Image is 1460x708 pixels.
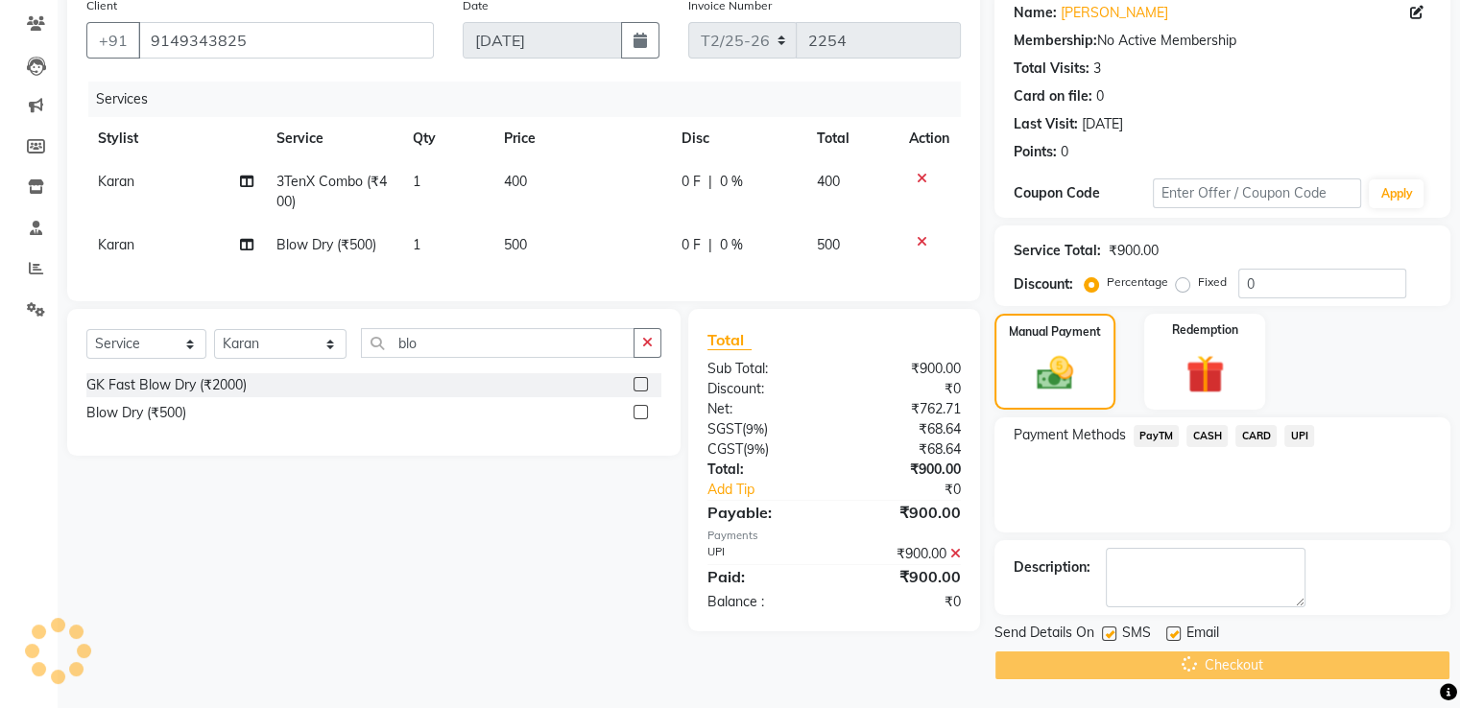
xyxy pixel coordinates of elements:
[1369,179,1424,208] button: Apply
[682,235,701,255] span: 0 F
[1109,241,1159,261] div: ₹900.00
[1014,274,1073,295] div: Discount:
[1082,114,1123,134] div: [DATE]
[693,592,834,612] div: Balance :
[682,172,701,192] span: 0 F
[1172,321,1238,339] label: Redemption
[401,117,492,160] th: Qty
[413,236,420,253] span: 1
[834,460,975,480] div: ₹900.00
[1235,425,1277,447] span: CARD
[693,565,834,588] div: Paid:
[1107,273,1168,291] label: Percentage
[805,117,898,160] th: Total
[834,399,975,419] div: ₹762.71
[720,235,743,255] span: 0 %
[276,173,387,210] span: 3TenX Combo (₹400)
[693,544,834,564] div: UPI
[492,117,670,160] th: Price
[670,117,805,160] th: Disc
[1014,59,1089,79] div: Total Visits:
[834,379,975,399] div: ₹0
[265,117,401,160] th: Service
[898,117,961,160] th: Action
[1134,425,1180,447] span: PayTM
[1025,352,1085,394] img: _cash.svg
[708,235,712,255] span: |
[1014,86,1092,106] div: Card on file:
[504,236,527,253] span: 500
[1009,323,1101,341] label: Manual Payment
[746,421,764,437] span: 9%
[276,236,376,253] span: Blow Dry (₹500)
[707,528,961,544] div: Payments
[834,544,975,564] div: ₹900.00
[1014,142,1057,162] div: Points:
[1014,241,1101,261] div: Service Total:
[834,592,975,612] div: ₹0
[707,440,743,458] span: CGST
[693,379,834,399] div: Discount:
[1186,623,1219,647] span: Email
[1014,183,1153,203] div: Coupon Code
[88,82,975,117] div: Services
[86,117,265,160] th: Stylist
[857,480,974,500] div: ₹0
[1014,31,1431,51] div: No Active Membership
[693,501,834,524] div: Payable:
[86,375,247,395] div: GK Fast Blow Dry (₹2000)
[1014,3,1057,23] div: Name:
[707,330,752,350] span: Total
[98,173,134,190] span: Karan
[693,439,834,460] div: ( )
[1014,425,1126,445] span: Payment Methods
[693,419,834,439] div: ( )
[1186,425,1228,447] span: CASH
[1284,425,1314,447] span: UPI
[98,236,134,253] span: Karan
[817,236,840,253] span: 500
[86,22,140,59] button: +91
[1014,31,1097,51] div: Membership:
[1174,350,1236,398] img: _gift.svg
[693,480,857,500] a: Add Tip
[834,501,975,524] div: ₹900.00
[1153,178,1362,208] input: Enter Offer / Coupon Code
[1061,142,1068,162] div: 0
[1014,114,1078,134] div: Last Visit:
[817,173,840,190] span: 400
[1093,59,1101,79] div: 3
[504,173,527,190] span: 400
[834,565,975,588] div: ₹900.00
[1014,557,1090,578] div: Description:
[138,22,434,59] input: Search by Name/Mobile/Email/Code
[361,328,634,358] input: Search or Scan
[1061,3,1168,23] a: [PERSON_NAME]
[834,439,975,460] div: ₹68.64
[693,359,834,379] div: Sub Total:
[86,403,186,423] div: Blow Dry (₹500)
[1198,273,1227,291] label: Fixed
[1096,86,1104,106] div: 0
[994,623,1094,647] span: Send Details On
[834,419,975,439] div: ₹68.64
[1122,623,1151,647] span: SMS
[413,173,420,190] span: 1
[693,399,834,419] div: Net:
[708,172,712,192] span: |
[747,441,765,457] span: 9%
[720,172,743,192] span: 0 %
[834,359,975,379] div: ₹900.00
[693,460,834,480] div: Total:
[707,420,742,437] span: SGST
